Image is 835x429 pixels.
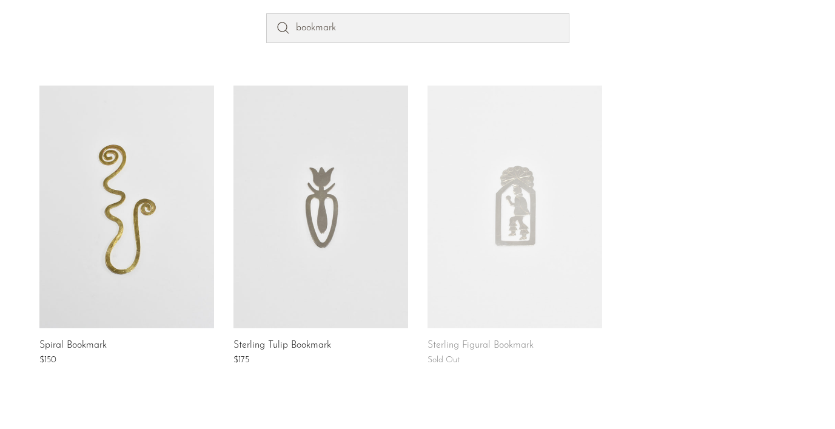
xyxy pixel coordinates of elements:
[39,356,56,365] span: $150
[233,356,249,365] span: $175
[428,340,534,351] a: Sterling Figural Bookmark
[39,340,107,351] a: Spiral Bookmark
[266,13,569,42] input: Perform a search
[233,340,331,351] a: Sterling Tulip Bookmark
[428,356,460,365] span: Sold Out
